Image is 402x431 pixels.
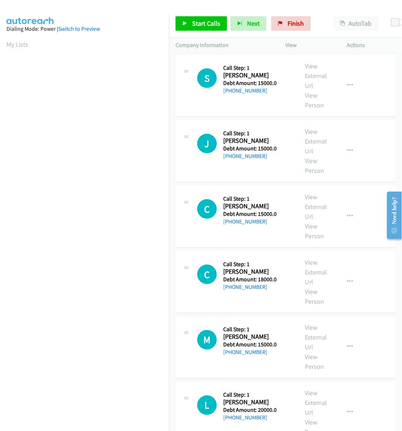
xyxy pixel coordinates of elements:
a: View External Url [305,389,327,417]
a: View Person [305,353,324,371]
p: Company Information [176,41,273,50]
h2: [PERSON_NAME] [223,137,276,145]
h5: Debt Amount: 15000.0 [223,341,277,349]
a: View External Url [305,127,327,155]
h2: [PERSON_NAME] [223,268,276,276]
span: Next [247,19,260,27]
a: [PHONE_NUMBER] [223,218,267,225]
div: The call is yet to be attempted [197,134,217,153]
h5: Call Step: 1 [223,130,277,137]
a: View External Url [305,324,327,351]
a: View Person [305,157,324,175]
h1: C [197,265,217,284]
a: Finish [271,16,311,31]
h1: J [197,134,217,153]
a: View Person [305,91,324,109]
a: View External Url [305,62,327,90]
iframe: Resource Center [381,187,402,244]
button: AutoTab [334,16,379,31]
h5: Call Step: 1 [223,326,277,333]
p: Actions [347,41,395,50]
h1: L [197,396,217,415]
a: [PHONE_NUMBER] [223,153,267,159]
div: Dialing Mode: Power | [7,25,163,33]
h5: Debt Amount: 15000.0 [223,210,277,218]
div: The call is yet to be attempted [197,396,217,415]
div: The call is yet to be attempted [197,199,217,219]
p: View [286,41,334,50]
div: The call is yet to be attempted [197,68,217,88]
h1: M [197,330,217,350]
h2: [PERSON_NAME] [223,398,276,407]
h5: Debt Amount: 18000.0 [223,276,277,283]
div: The call is yet to be attempted [197,330,217,350]
button: Next [230,16,267,31]
h5: Debt Amount: 20000.0 [223,407,277,414]
a: View External Url [305,258,327,286]
h5: Call Step: 1 [223,261,277,268]
h1: S [197,68,217,88]
span: Start Calls [192,19,220,27]
a: View Person [305,222,324,240]
iframe: Dialpad [7,56,169,399]
h2: [PERSON_NAME] [223,71,276,80]
a: View External Url [305,193,327,221]
h2: [PERSON_NAME] [223,333,276,341]
a: Start Calls [176,16,227,31]
a: [PHONE_NUMBER] [223,87,267,94]
a: [PHONE_NUMBER] [223,414,267,421]
h2: [PERSON_NAME] [223,202,276,210]
h5: Debt Amount: 15000.0 [223,145,277,152]
h5: Call Step: 1 [223,392,277,399]
div: The call is yet to be attempted [197,265,217,284]
span: Finish [288,19,304,27]
a: [PHONE_NUMBER] [223,349,267,356]
h5: Debt Amount: 15000.0 [223,80,277,87]
a: Switch to Preview [58,25,100,32]
h5: Call Step: 1 [223,64,277,72]
a: [PHONE_NUMBER] [223,283,267,290]
h1: C [197,199,217,219]
a: My Lists [7,40,28,48]
a: View Person [305,287,324,306]
h5: Call Step: 1 [223,195,277,202]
